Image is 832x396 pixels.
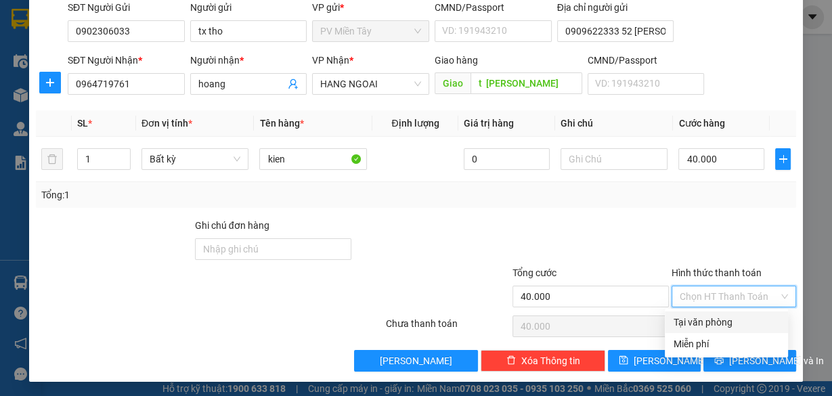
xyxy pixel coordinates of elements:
button: printer[PERSON_NAME] và In [703,350,796,372]
span: Giá trị hàng [464,118,514,129]
span: plus [776,154,790,164]
span: SL [77,118,88,129]
th: Ghi chú [555,110,674,137]
div: Tổng: 1 [41,188,322,202]
span: printer [714,355,724,366]
input: Ghi chú đơn hàng [195,238,351,260]
span: delete [506,355,516,366]
span: VP Nhận [312,55,349,66]
button: delete [41,148,63,170]
div: CMND/Passport [588,53,705,68]
input: Địa chỉ của người gửi [557,20,674,42]
span: plus [40,77,60,88]
input: Dọc đường [470,72,582,94]
span: [PERSON_NAME] [634,353,706,368]
div: Người nhận [190,53,307,68]
span: Giao hàng [435,55,478,66]
span: save [619,355,628,366]
button: save[PERSON_NAME] [608,350,701,372]
button: plus [775,148,791,170]
span: Xóa Thông tin [521,353,580,368]
span: Giao [435,72,470,94]
div: Miễn phí [673,336,780,351]
input: VD: Bàn, Ghế [259,148,367,170]
button: plus [39,72,61,93]
label: Hình thức thanh toán [672,267,762,278]
span: Định lượng [391,118,439,129]
div: Chưa thanh toán [385,316,512,340]
span: Tổng cước [512,267,556,278]
input: Ghi Chú [561,148,668,170]
button: [PERSON_NAME] [354,350,479,372]
div: SĐT Người Nhận [68,53,185,68]
span: Cước hàng [678,118,724,129]
span: [PERSON_NAME] và In [729,353,824,368]
span: PV Miền Tây [320,21,421,41]
label: Ghi chú đơn hàng [195,220,269,231]
div: Tại văn phòng [673,315,780,330]
span: Đơn vị tính [141,118,192,129]
span: Bất kỳ [150,149,241,169]
span: user-add [288,79,299,89]
input: 0 [464,148,550,170]
span: Tên hàng [259,118,303,129]
span: HANG NGOAI [320,74,421,94]
span: [PERSON_NAME] [380,353,452,368]
button: deleteXóa Thông tin [481,350,605,372]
